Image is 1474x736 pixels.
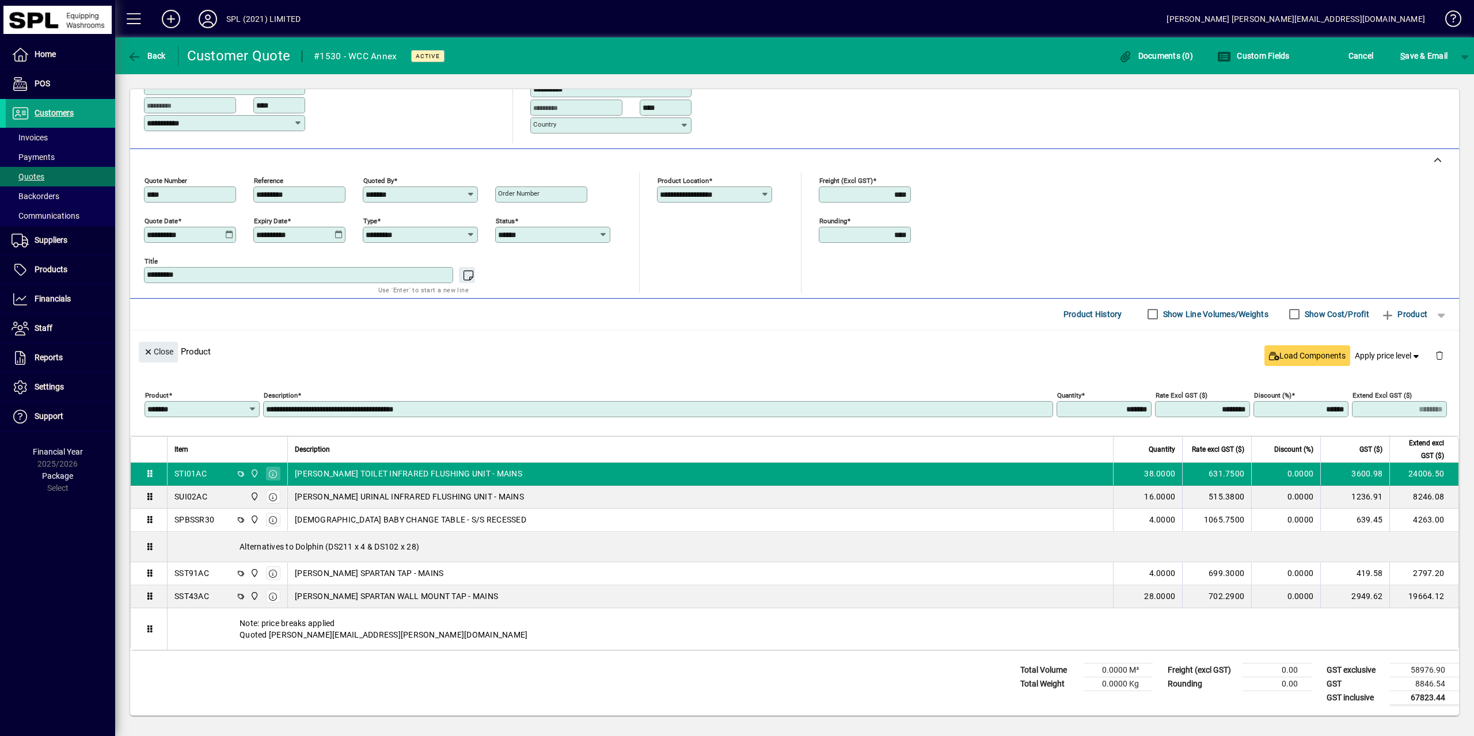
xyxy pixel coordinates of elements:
[145,257,158,265] mat-label: Title
[12,192,59,201] span: Backorders
[1346,45,1377,66] button: Cancel
[1167,10,1425,28] div: [PERSON_NAME] [PERSON_NAME][EMAIL_ADDRESS][DOMAIN_NAME]
[168,608,1458,650] div: Note: price breaks applied Quoted [PERSON_NAME][EMAIL_ADDRESS][PERSON_NAME][DOMAIN_NAME]
[139,342,178,363] button: Close
[174,468,207,479] div: STI01AC
[115,45,178,66] app-page-header-button: Back
[6,186,115,206] a: Backorders
[1320,463,1389,486] td: 3600.98
[1190,491,1244,502] div: 515.3800
[6,167,115,186] a: Quotes
[1190,567,1244,579] div: 699.3000
[42,471,73,481] span: Package
[819,216,847,224] mat-label: Rounding
[819,176,873,184] mat-label: Freight (excl GST)
[1059,304,1127,325] button: Product History
[1348,47,1374,65] span: Cancel
[1144,491,1175,502] span: 16.0000
[145,391,169,399] mat-label: Product
[247,590,260,602] span: SPL (2021) Limited
[363,216,377,224] mat-label: Type
[226,10,301,28] div: SPL (2021) LIMITED
[1149,514,1176,525] span: 4.0000
[6,285,115,314] a: Financials
[1381,305,1427,323] span: Product
[6,206,115,226] a: Communications
[174,567,209,579] div: SST91AC
[1389,585,1458,608] td: 19664.12
[1320,486,1389,509] td: 1236.91
[35,108,74,117] span: Customers
[124,45,169,66] button: Back
[168,532,1458,562] div: Alternatives to Dolphin (DS211 x 4 & DS102 x 28)
[1190,468,1244,479] div: 631.7500
[1355,350,1422,362] span: Apply price level
[6,373,115,402] a: Settings
[1359,443,1382,456] span: GST ($)
[1251,509,1320,532] td: 0.0000
[1162,663,1243,677] td: Freight (excl GST)
[143,342,173,361] span: Close
[127,51,166,60] span: Back
[145,176,187,184] mat-label: Quote number
[12,152,55,162] span: Payments
[247,567,260,579] span: SPL (2021) Limited
[136,346,181,356] app-page-header-button: Close
[247,513,260,526] span: SPL (2021) Limited
[1149,443,1175,456] span: Quantity
[1390,663,1459,677] td: 58976.90
[6,402,115,431] a: Support
[1353,391,1412,399] mat-label: Extend excl GST ($)
[1437,2,1460,40] a: Knowledge Base
[533,120,556,128] mat-label: Country
[1251,585,1320,608] td: 0.0000
[145,216,178,224] mat-label: Quote date
[264,391,298,399] mat-label: Description
[189,9,226,29] button: Profile
[1320,509,1389,532] td: 639.45
[12,172,44,181] span: Quotes
[1144,590,1175,602] span: 28.0000
[1320,562,1389,585] td: 419.58
[1264,345,1350,366] button: Load Components
[1015,663,1084,677] td: Total Volume
[1251,486,1320,509] td: 0.0000
[1063,305,1122,323] span: Product History
[295,514,526,525] span: [DEMOGRAPHIC_DATA] BABY CHANGE TABLE - S/S RECESSED
[6,128,115,147] a: Invoices
[1162,677,1243,691] td: Rounding
[1302,308,1369,320] label: Show Cost/Profit
[1156,391,1207,399] mat-label: Rate excl GST ($)
[1217,51,1290,60] span: Custom Fields
[1015,677,1084,691] td: Total Weight
[1350,345,1426,366] button: Apply price level
[1426,350,1453,360] app-page-header-button: Delete
[1320,585,1389,608] td: 2949.62
[295,491,524,502] span: [PERSON_NAME] URINAL INFRARED FLUSHING UNIT - MAINS
[1144,468,1175,479] span: 38.0000
[247,490,260,503] span: SPL (2021) Limited
[378,283,469,296] mat-hint: Use 'Enter' to start a new line
[6,70,115,98] a: POS
[1321,677,1390,691] td: GST
[1084,677,1153,691] td: 0.0000 Kg
[1269,350,1346,362] span: Load Components
[35,49,56,59] span: Home
[35,294,71,303] span: Financials
[174,491,207,502] div: SUI02AC
[1084,663,1153,677] td: 0.0000 M³
[1149,567,1176,579] span: 4.0000
[1118,51,1193,60] span: Documents (0)
[1389,509,1458,532] td: 4263.00
[35,265,67,274] span: Products
[1389,562,1458,585] td: 2797.20
[187,47,291,65] div: Customer Quote
[416,52,440,60] span: Active
[35,411,63,421] span: Support
[1389,486,1458,509] td: 8246.08
[1400,51,1405,60] span: S
[1251,463,1320,486] td: 0.0000
[1274,443,1313,456] span: Discount (%)
[6,344,115,372] a: Reports
[130,330,1459,372] div: Product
